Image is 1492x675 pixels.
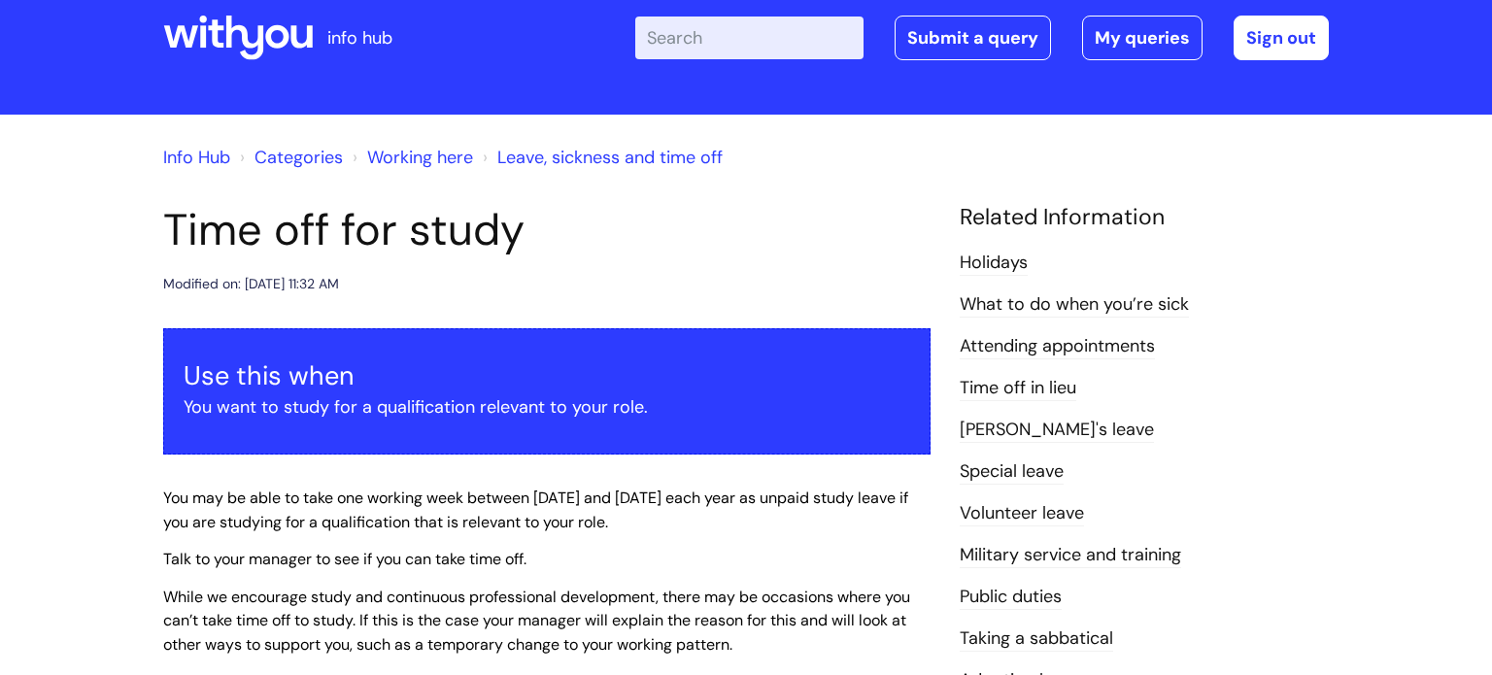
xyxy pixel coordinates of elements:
[960,418,1154,443] a: [PERSON_NAME]'s leave
[163,272,339,296] div: Modified on: [DATE] 11:32 AM
[327,22,392,53] p: info hub
[635,16,1329,60] div: | -
[367,146,473,169] a: Working here
[235,142,343,173] li: Solution home
[960,626,1113,652] a: Taking a sabbatical
[960,543,1181,568] a: Military service and training
[960,251,1028,276] a: Holidays
[895,16,1051,60] a: Submit a query
[960,334,1155,359] a: Attending appointments
[478,142,723,173] li: Leave, sickness and time off
[163,488,908,532] span: You may be able to take one working week between [DATE] and [DATE] each year as unpaid study leav...
[163,204,931,256] h1: Time off for study
[960,292,1189,318] a: What to do when you’re sick
[635,17,864,59] input: Search
[348,142,473,173] li: Working here
[960,204,1329,231] h4: Related Information
[163,587,910,656] span: While we encourage study and continuous professional development, there may be occasions where yo...
[960,376,1076,401] a: Time off in lieu
[184,360,910,391] h3: Use this when
[163,146,230,169] a: Info Hub
[1234,16,1329,60] a: Sign out
[254,146,343,169] a: Categories
[960,585,1062,610] a: Public duties
[163,549,526,569] span: Talk to your manager to see if you can take time off.
[960,501,1084,526] a: Volunteer leave
[497,146,723,169] a: Leave, sickness and time off
[1082,16,1203,60] a: My queries
[184,391,910,422] p: You want to study for a qualification relevant to your role.
[960,459,1064,485] a: Special leave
